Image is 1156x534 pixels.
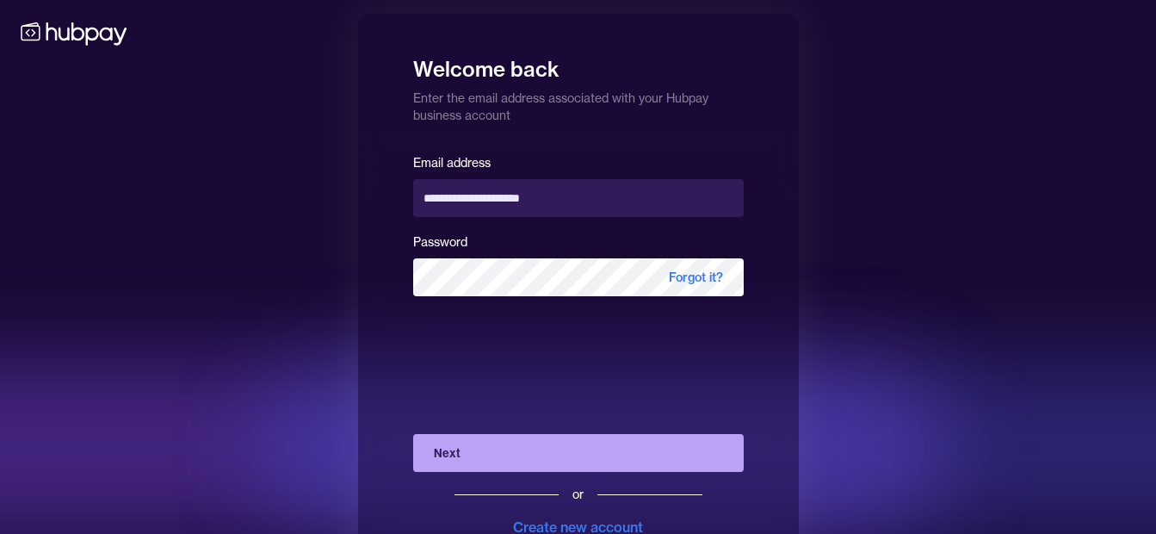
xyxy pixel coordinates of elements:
div: or [572,486,584,503]
label: Email address [413,155,491,171]
span: Forgot it? [648,258,744,296]
p: Enter the email address associated with your Hubpay business account [413,83,744,124]
h1: Welcome back [413,45,744,83]
button: Next [413,434,744,472]
label: Password [413,234,467,250]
